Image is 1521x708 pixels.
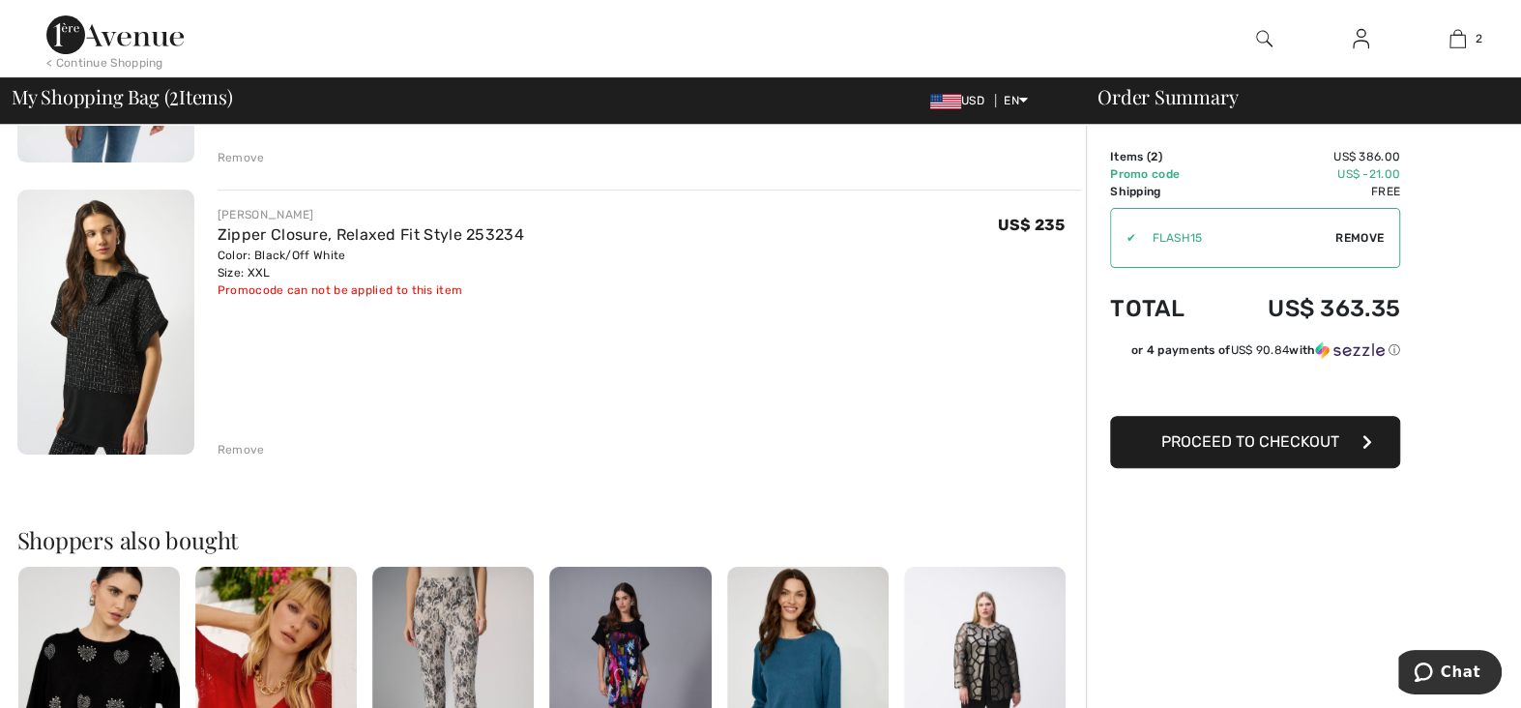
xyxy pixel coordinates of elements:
[218,206,524,223] div: [PERSON_NAME]
[17,528,1081,551] h2: Shoppers also bought
[1449,27,1466,50] img: My Bag
[1136,209,1335,267] input: Promo code
[930,94,961,109] img: US Dollar
[1214,183,1400,200] td: Free
[1398,650,1502,698] iframe: Opens a widget where you can chat to one of our agents
[1410,27,1505,50] a: 2
[218,225,524,244] a: Zipper Closure, Relaxed Fit Style 253234
[1214,165,1400,183] td: US$ -21.00
[46,54,163,72] div: < Continue Shopping
[1256,27,1272,50] img: search the website
[1110,366,1400,409] iframe: PayPal-paypal
[1004,94,1028,107] span: EN
[930,94,992,107] span: USD
[17,190,194,456] img: Zipper Closure, Relaxed Fit Style 253234
[1337,27,1385,51] a: Sign In
[1110,183,1214,200] td: Shipping
[218,247,524,281] div: Color: Black/Off White Size: XXL
[169,82,179,107] span: 2
[1230,343,1289,357] span: US$ 90.84
[997,216,1065,234] span: US$ 235
[1110,165,1214,183] td: Promo code
[46,15,184,54] img: 1ère Avenue
[1110,416,1400,468] button: Proceed to Checkout
[1110,148,1214,165] td: Items ( )
[1476,30,1482,47] span: 2
[1315,341,1385,359] img: Sezzle
[218,281,524,299] div: Promocode can not be applied to this item
[1131,341,1400,359] div: or 4 payments of with
[1110,341,1400,366] div: or 4 payments ofUS$ 90.84withSezzle Click to learn more about Sezzle
[1074,87,1509,106] div: Order Summary
[218,149,265,166] div: Remove
[1111,229,1136,247] div: ✔
[1335,229,1384,247] span: Remove
[1214,148,1400,165] td: US$ 386.00
[1214,276,1400,341] td: US$ 363.35
[1110,276,1214,341] td: Total
[1161,432,1339,451] span: Proceed to Checkout
[1353,27,1369,50] img: My Info
[1151,150,1157,163] span: 2
[218,441,265,458] div: Remove
[12,87,233,106] span: My Shopping Bag ( Items)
